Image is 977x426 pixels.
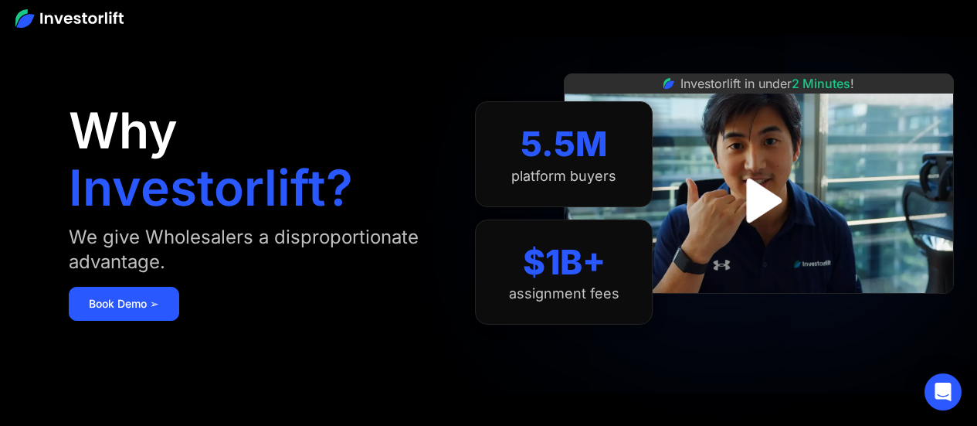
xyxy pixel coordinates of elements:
[792,76,850,91] span: 2 Minutes
[724,166,793,235] a: open lightbox
[69,106,178,155] h1: Why
[509,285,619,302] div: assignment fees
[69,287,179,321] a: Book Demo ➢
[69,163,353,213] h1: Investorlift?
[511,168,616,185] div: platform buyers
[521,124,608,165] div: 5.5M
[924,373,962,411] div: Open Intercom Messenger
[69,225,445,274] div: We give Wholesalers a disproportionate advantage.
[523,242,606,283] div: $1B+
[680,74,854,93] div: Investorlift in under !
[643,302,875,320] iframe: Customer reviews powered by Trustpilot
